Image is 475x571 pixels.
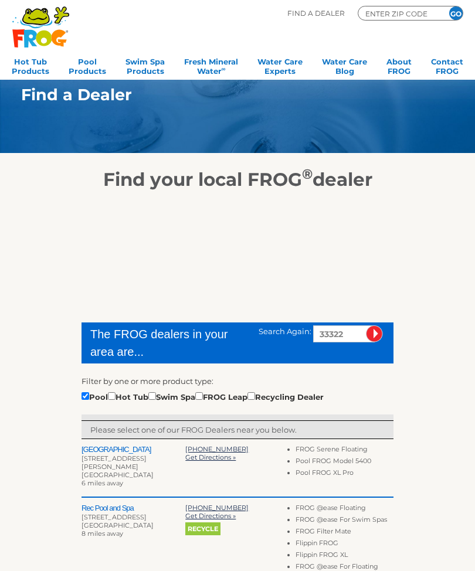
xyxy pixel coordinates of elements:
[257,53,303,77] a: Water CareExperts
[125,53,165,77] a: Swim SpaProducts
[296,504,393,515] li: FROG @ease Floating
[296,515,393,527] li: FROG @ease For Swim Spas
[185,453,236,461] a: Get Directions »
[82,479,123,487] span: 6 miles away
[185,522,220,535] span: Recycle
[296,539,393,550] li: Flippin FROG
[259,327,311,336] span: Search Again:
[82,529,123,538] span: 8 miles away
[302,165,313,182] sup: ®
[82,390,324,403] div: Pool Hot Tub Swim Spa FROG Leap Recycling Dealer
[185,445,249,453] a: [PHONE_NUMBER]
[4,168,471,191] h2: Find your local FROG dealer
[296,550,393,562] li: Flippin FROG XL
[69,53,106,77] a: PoolProducts
[449,6,463,20] input: GO
[364,8,435,19] input: Zip Code Form
[322,53,367,77] a: Water CareBlog
[296,527,393,539] li: FROG Filter Mate
[82,445,185,454] h2: [GEOGRAPHIC_DATA]
[287,6,345,21] p: Find A Dealer
[12,53,49,77] a: Hot TubProducts
[185,504,249,512] a: [PHONE_NUMBER]
[21,86,425,104] h1: Find a Dealer
[82,513,185,521] div: [STREET_ADDRESS]
[82,521,185,529] div: [GEOGRAPHIC_DATA]
[184,53,238,77] a: Fresh MineralWater∞
[82,454,185,471] div: [STREET_ADDRESS][PERSON_NAME]
[222,66,226,72] sup: ∞
[431,53,463,77] a: ContactFROG
[386,53,412,77] a: AboutFROG
[82,504,185,513] h2: Rec Pool and Spa
[296,468,393,480] li: Pool FROG XL Pro
[185,512,236,520] a: Get Directions »
[296,445,393,457] li: FROG Serene Floating
[296,457,393,468] li: Pool FROG Model 5400
[82,471,185,479] div: [GEOGRAPHIC_DATA]
[90,325,242,361] div: The FROG dealers in your area are...
[366,325,383,342] input: Submit
[82,375,213,387] label: Filter by one or more product type:
[90,424,385,436] p: Please select one of our FROG Dealers near you below.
